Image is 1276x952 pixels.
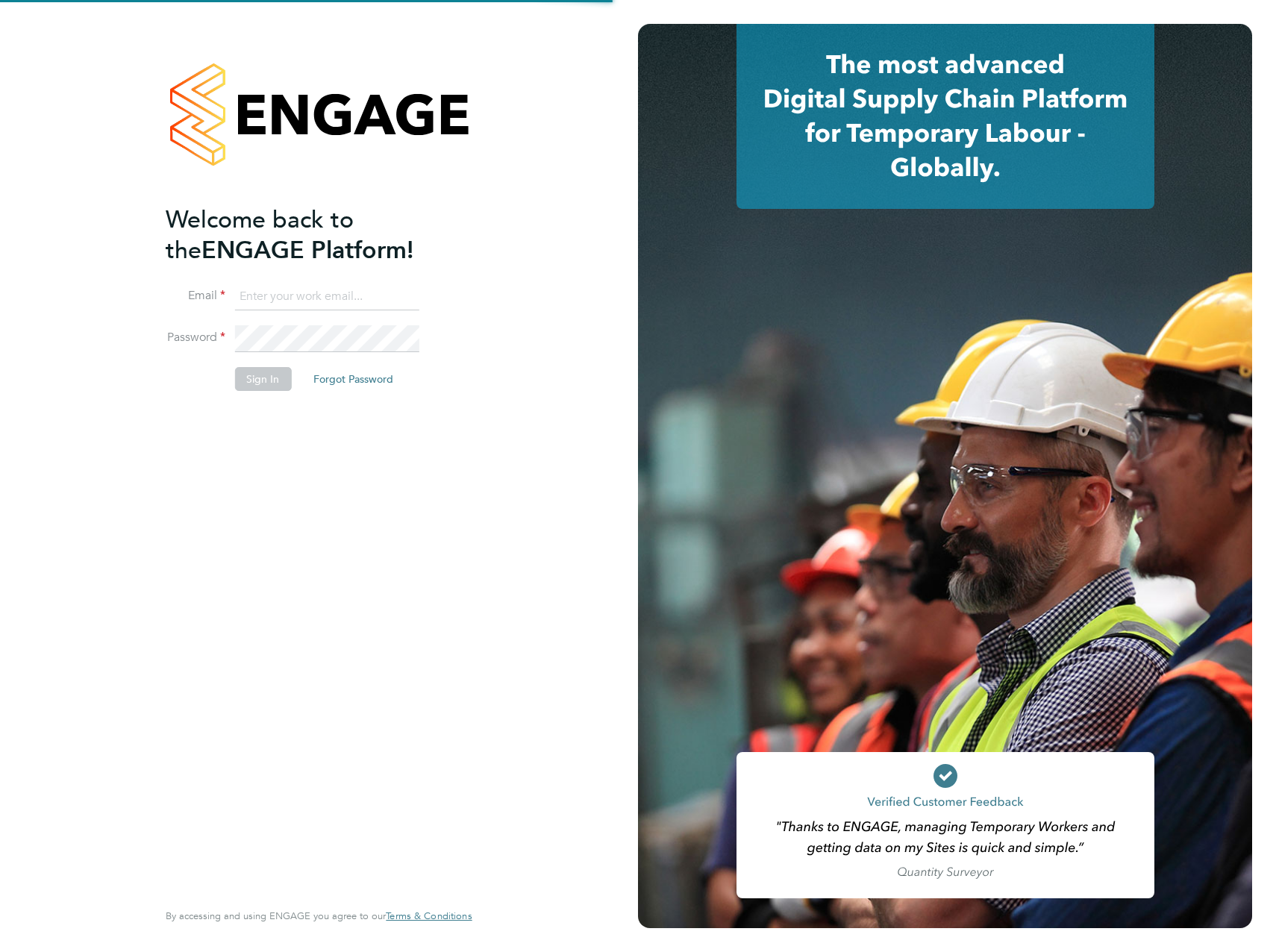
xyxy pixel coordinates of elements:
label: Password [166,330,225,345]
h2: ENGAGE Platform! [166,204,457,266]
span: By accessing and using ENGAGE you agree to our [166,909,472,922]
button: Sign In [234,367,291,391]
button: Forgot Password [301,367,405,391]
a: Terms & Conditions [386,910,472,922]
input: Enter your work email... [234,284,419,310]
span: Welcome back to the [166,205,354,265]
label: Email [166,288,225,304]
